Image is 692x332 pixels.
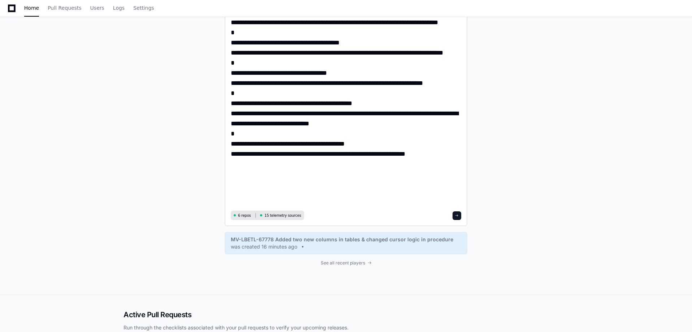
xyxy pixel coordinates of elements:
[48,6,81,10] span: Pull Requests
[124,324,568,331] p: Run through the checklists associated with your pull requests to verify your upcoming releases.
[133,6,154,10] span: Settings
[321,260,365,266] span: See all recent players
[264,213,301,218] span: 15 telemetry sources
[24,6,39,10] span: Home
[90,6,104,10] span: Users
[238,213,251,218] span: 6 repos
[113,6,125,10] span: Logs
[231,243,297,250] span: was created 16 minutes ago
[231,236,453,243] span: MV-LBETL-67778 Added two new columns in tables & changed cursor logic in procedure
[231,236,461,250] a: MV-LBETL-67778 Added two new columns in tables & changed cursor logic in procedurewas created 16 ...
[225,260,467,266] a: See all recent players
[124,310,568,320] h2: Active Pull Requests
